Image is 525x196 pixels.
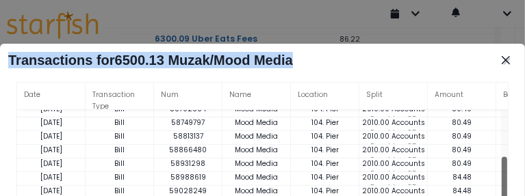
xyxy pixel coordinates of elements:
div: Transaction Type [86,83,154,110]
p: 104. Pier [291,131,359,141]
p: 2010.00 Accounts Payable - QB [359,145,428,165]
p: 80.49 [428,117,496,128]
p: 104. Pier [291,186,359,196]
p: Bill [86,172,154,182]
p: 58702884 [154,104,222,114]
p: 58813137 [154,131,222,141]
p: 104. Pier [291,104,359,114]
div: Split [359,83,428,110]
p: Bill [86,117,154,128]
p: [DATE] [17,117,86,128]
p: 2010.00 Accounts Payable - QB [359,131,428,152]
p: 104. Pier [291,172,359,182]
p: [DATE] [17,145,86,155]
p: 80.49 [428,104,496,114]
p: Mood Media [222,158,291,169]
p: 104. Pier [291,117,359,128]
div: Amount [428,83,496,110]
p: 80.49 [428,131,496,141]
p: Bill [86,158,154,169]
p: Bill [86,186,154,196]
p: 2010.00 Accounts Payable - QB [359,104,428,124]
p: [DATE] [17,158,86,169]
p: 2010.00 Accounts Payable - QB [359,117,428,138]
div: Name [222,83,291,110]
p: [DATE] [17,172,86,182]
h2: Transactions for 6500.13 Muzak/Mood Media [8,52,503,68]
p: 58749797 [154,117,222,128]
p: 80.49 [428,158,496,169]
p: 84.48 [428,186,496,196]
p: 2010.00 Accounts Payable - QB [359,172,428,193]
p: [DATE] [17,186,86,196]
p: 80.49 [428,145,496,155]
p: 84.48 [428,172,496,182]
p: Mood Media [222,186,291,196]
div: Num [154,83,222,110]
p: Bill [86,145,154,155]
p: Mood Media [222,131,291,141]
p: 104. Pier [291,158,359,169]
p: Bill [86,131,154,141]
p: 59028249 [154,186,222,196]
p: Mood Media [222,117,291,128]
p: 58931298 [154,158,222,169]
button: Close [495,49,517,71]
p: 58988619 [154,172,222,182]
p: 104. Pier [291,145,359,155]
p: [DATE] [17,131,86,141]
p: Mood Media [222,172,291,182]
p: 2010.00 Accounts Payable - QB [359,158,428,179]
p: 58866480 [154,145,222,155]
p: [DATE] [17,104,86,114]
p: Bill [86,104,154,114]
p: Mood Media [222,104,291,114]
div: Location [291,83,359,110]
p: Mood Media [222,145,291,155]
div: Date [17,83,86,110]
